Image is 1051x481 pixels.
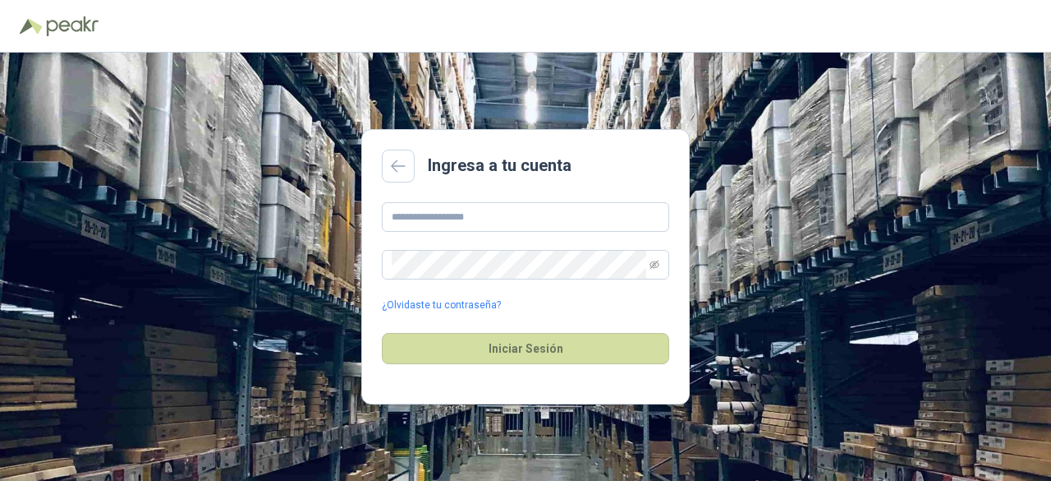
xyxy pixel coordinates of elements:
[20,18,43,35] img: Logo
[428,153,571,178] h2: Ingresa a tu cuenta
[46,16,99,36] img: Peakr
[382,333,669,364] button: Iniciar Sesión
[382,298,501,313] a: ¿Olvidaste tu contraseña?
[649,260,659,270] span: eye-invisible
